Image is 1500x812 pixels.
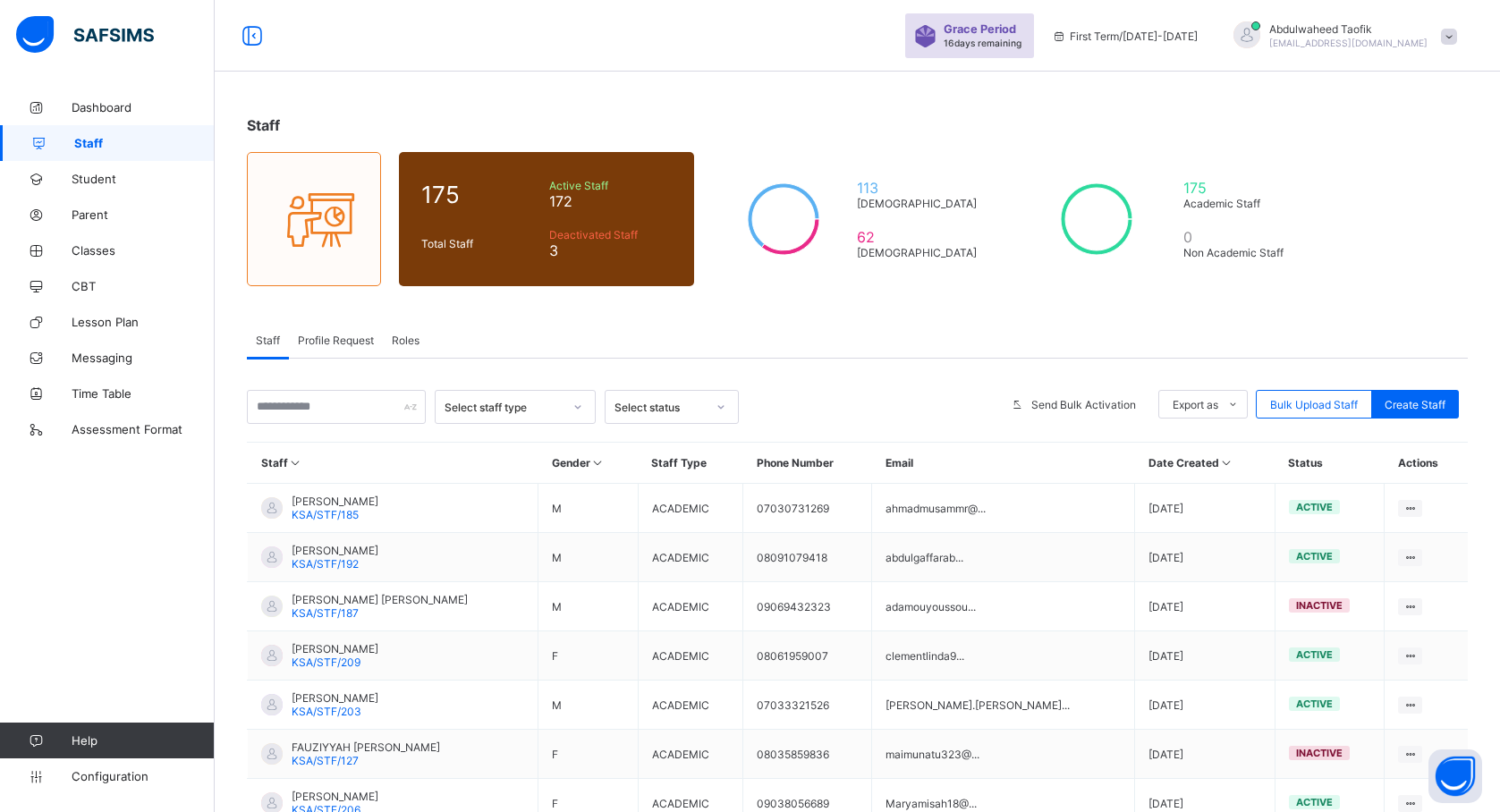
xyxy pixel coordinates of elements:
td: adamouyoussou... [872,582,1135,631]
span: KSA/STF/187 [292,606,359,620]
td: M [538,582,638,631]
i: Sort in Ascending Order [1219,456,1234,469]
span: Non Academic Staff [1183,246,1298,259]
span: active [1296,698,1333,710]
span: [PERSON_NAME] [292,790,378,803]
span: Abdulwaheed Taofik [1269,22,1428,36]
td: [PERSON_NAME].[PERSON_NAME]... [872,681,1135,730]
div: Total Staff [417,233,545,255]
span: KSA/STF/203 [292,705,361,718]
td: ACADEMIC [638,484,743,533]
span: Parent [72,207,215,222]
span: 175 [1183,179,1298,197]
span: 175 [421,181,540,208]
td: maimunatu323@... [872,730,1135,779]
td: 07030731269 [743,484,872,533]
span: Deactivated Staff [549,228,672,241]
span: Export as [1173,398,1218,411]
span: 113 [857,179,985,197]
th: Date Created [1135,443,1275,484]
span: Help [72,733,214,748]
td: [DATE] [1135,533,1275,582]
td: [DATE] [1135,582,1275,631]
th: Phone Number [743,443,872,484]
th: Staff [248,443,538,484]
td: ahmadmusammr@... [872,484,1135,533]
span: Grace Period [944,22,1016,36]
td: 08035859836 [743,730,872,779]
span: KSA/STF/185 [292,508,359,521]
button: Open asap [1428,749,1482,803]
td: M [538,533,638,582]
span: Lesson Plan [72,315,215,329]
img: safsims [16,16,154,54]
span: [PERSON_NAME] [292,495,378,508]
span: Messaging [72,351,215,365]
span: inactive [1296,599,1343,612]
span: active [1296,648,1333,661]
span: 62 [857,228,985,246]
span: [PERSON_NAME] [292,642,378,656]
span: 16 days remaining [944,38,1021,48]
span: active [1296,501,1333,513]
th: Email [872,443,1135,484]
th: Gender [538,443,638,484]
td: [DATE] [1135,681,1275,730]
span: 0 [1183,228,1298,246]
td: ACADEMIC [638,681,743,730]
span: [PERSON_NAME] [292,691,378,705]
td: [DATE] [1135,730,1275,779]
td: 07033321526 [743,681,872,730]
td: clementlinda9... [872,631,1135,681]
div: Select status [614,401,706,414]
span: Send Bulk Activation [1031,398,1136,411]
span: FAUZIYYAH [PERSON_NAME] [292,740,440,754]
span: KSA/STF/192 [292,557,359,571]
span: [PERSON_NAME] [292,544,378,557]
span: Create Staff [1385,398,1445,411]
td: F [538,631,638,681]
span: Active Staff [549,179,672,192]
td: 08061959007 [743,631,872,681]
td: F [538,730,638,779]
span: session/term information [1052,30,1198,43]
span: active [1296,796,1333,808]
span: Classes [72,243,215,258]
i: Sort in Ascending Order [590,456,606,469]
span: CBT [72,279,215,293]
th: Status [1275,443,1385,484]
td: ACADEMIC [638,582,743,631]
td: abdulgaffarab... [872,533,1135,582]
span: Academic Staff [1183,197,1298,210]
div: Select staff type [445,401,563,414]
span: [EMAIL_ADDRESS][DOMAIN_NAME] [1269,38,1428,48]
td: 09069432323 [743,582,872,631]
span: Time Table [72,386,215,401]
span: 3 [549,241,672,259]
div: AbdulwaheedTaofik [1216,21,1466,51]
td: 08091079418 [743,533,872,582]
span: 172 [549,192,672,210]
span: Student [72,172,215,186]
th: Staff Type [638,443,743,484]
span: Staff [247,116,280,134]
td: M [538,681,638,730]
span: [PERSON_NAME] [PERSON_NAME] [292,593,468,606]
span: inactive [1296,747,1343,759]
i: Sort in Ascending Order [288,456,303,469]
td: ACADEMIC [638,533,743,582]
span: Profile Request [298,334,374,347]
td: ACADEMIC [638,730,743,779]
span: Staff [74,136,215,150]
span: Roles [392,334,419,347]
span: Staff [256,334,280,347]
td: [DATE] [1135,631,1275,681]
span: Assessment Format [72,422,215,436]
span: Bulk Upload Staff [1270,398,1358,411]
span: KSA/STF/127 [292,754,359,767]
span: Dashboard [72,100,215,114]
td: M [538,484,638,533]
td: ACADEMIC [638,631,743,681]
td: [DATE] [1135,484,1275,533]
th: Actions [1385,443,1468,484]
